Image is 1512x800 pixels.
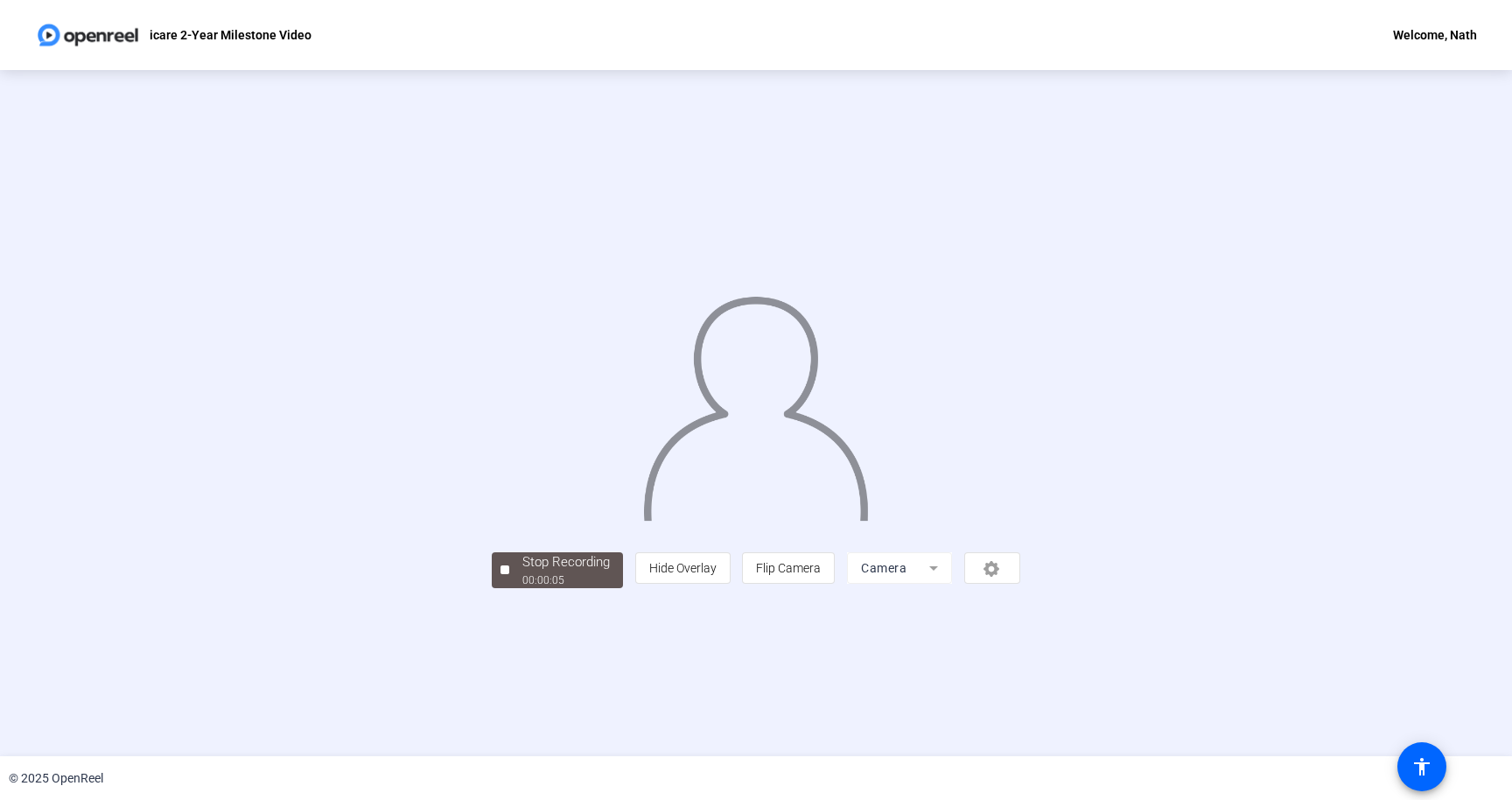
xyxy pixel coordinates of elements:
[150,25,311,46] p: icare 2-Year Milestone Video
[492,552,623,588] button: Stop Recording00:00:05
[1393,25,1477,46] div: Welcome, Nath
[635,552,731,584] button: Hide Overlay
[9,769,103,788] div: © 2025 OpenReel
[641,283,870,521] img: overlay
[649,561,717,575] span: Hide Overlay
[756,561,821,575] span: Flip Camera
[522,552,610,572] div: Stop Recording
[35,18,141,53] img: OpenReel logo
[742,552,835,584] button: Flip Camera
[522,572,610,588] div: 00:00:05
[1411,756,1432,777] mat-icon: accessibility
